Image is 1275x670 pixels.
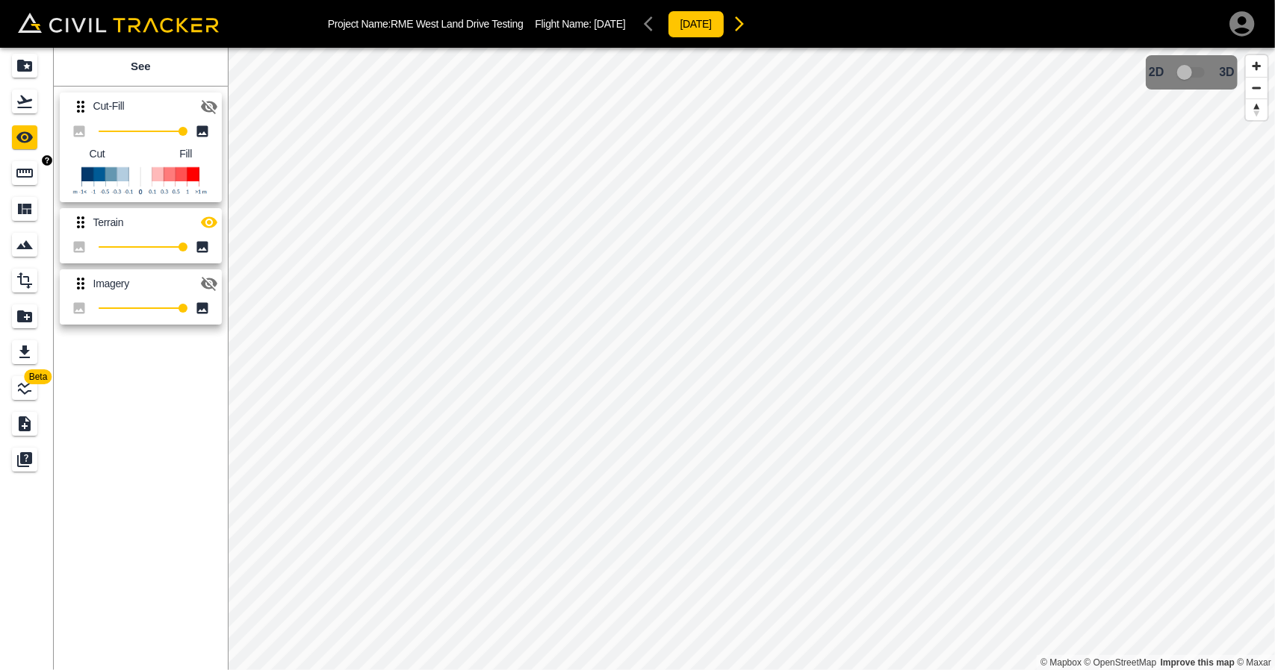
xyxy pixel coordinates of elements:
a: Mapbox [1040,657,1082,668]
span: 3D model not uploaded yet [1170,58,1214,87]
button: Zoom out [1246,77,1268,98]
button: Zoom in [1246,55,1268,77]
span: 2D [1149,66,1164,79]
p: Project Name: RME West Land Drive Testing [328,18,524,30]
span: [DATE] [594,18,625,30]
a: Map feedback [1161,657,1235,668]
span: 3D [1220,66,1235,79]
img: Civil Tracker [18,13,219,34]
canvas: Map [228,48,1275,670]
a: Maxar [1237,657,1271,668]
button: [DATE] [668,10,725,38]
p: Flight Name: [536,18,626,30]
a: OpenStreetMap [1085,657,1157,668]
button: Reset bearing to north [1246,98,1268,120]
